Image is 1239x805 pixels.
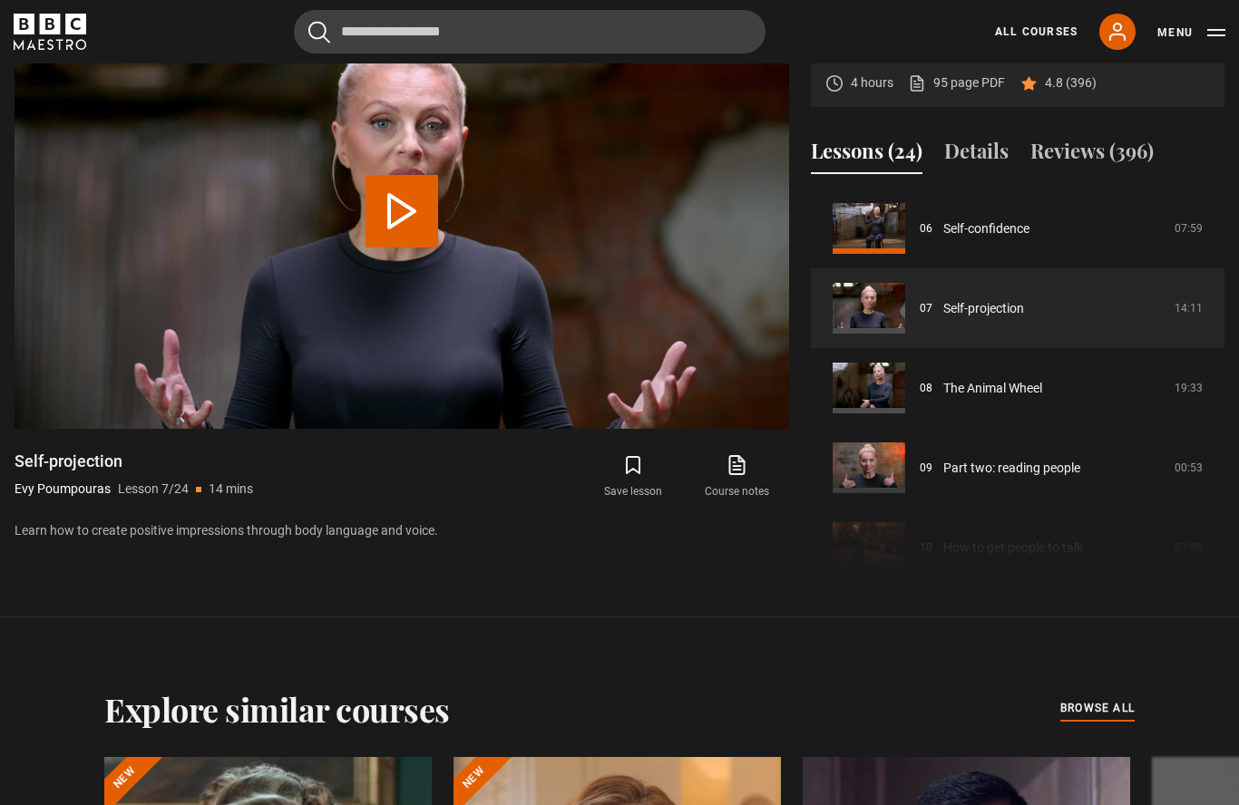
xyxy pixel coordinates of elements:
a: Course notes [686,451,789,503]
a: Part two: reading people [943,459,1080,478]
h2: Explore similar courses [104,690,450,728]
h1: Self-projection [15,451,253,472]
p: Learn how to create positive impressions through body language and voice. [15,521,789,540]
a: browse all [1060,699,1135,719]
p: 4 hours [851,73,893,92]
a: All Courses [995,24,1078,40]
button: Lessons (24) [811,136,922,174]
button: Play Lesson Self-projection [366,175,438,247]
p: 14 mins [209,480,253,499]
span: browse all [1060,699,1135,717]
input: Search [294,10,766,53]
button: Submit the search query [308,21,330,44]
a: Self-confidence [943,219,1029,238]
a: 95 page PDF [908,73,1005,92]
svg: BBC Maestro [14,14,86,50]
a: Self-projection [943,299,1024,318]
p: 4.8 (396) [1045,73,1097,92]
button: Save lesson [581,451,685,503]
a: The Animal Wheel [943,379,1042,398]
button: Reviews (396) [1030,136,1154,174]
button: Toggle navigation [1157,24,1225,42]
p: Lesson 7/24 [118,480,189,499]
p: Evy Poumpouras [15,480,111,499]
button: Details [944,136,1009,174]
